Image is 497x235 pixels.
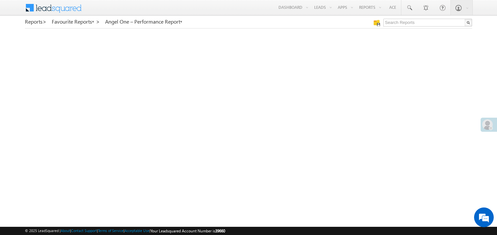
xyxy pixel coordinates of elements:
[43,18,47,25] span: >
[105,19,183,25] a: Angel One – Performance Report
[25,19,47,25] a: Reports>
[150,228,225,233] span: Your Leadsquared Account Number is
[52,19,100,25] a: Favourite Reports >
[25,228,225,234] span: © 2025 LeadSquared | | | | |
[71,228,97,233] a: Contact Support
[98,228,124,233] a: Terms of Service
[124,228,149,233] a: Acceptable Use
[96,18,100,25] span: >
[61,228,70,233] a: About
[373,20,380,26] img: Manage all your saved reports!
[383,19,472,27] input: Search Reports
[215,228,225,233] span: 39660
